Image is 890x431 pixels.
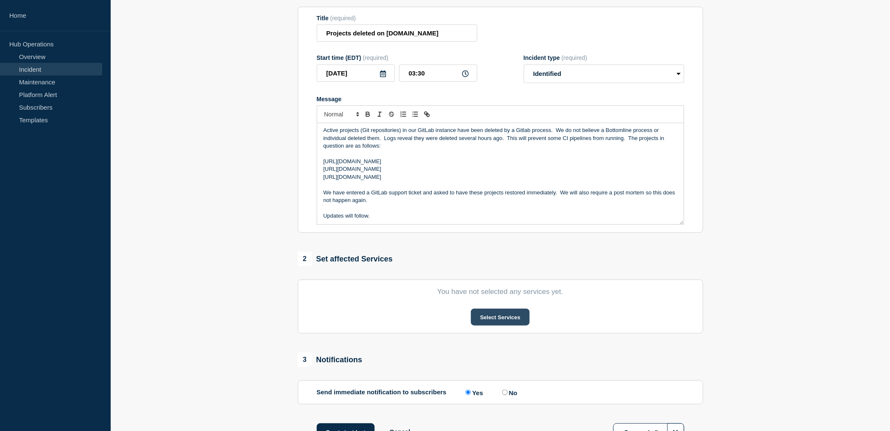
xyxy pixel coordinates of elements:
p: [URL][DOMAIN_NAME] [324,165,678,173]
button: Toggle bulleted list [409,109,421,119]
button: Toggle ordered list [397,109,409,119]
p: You have not selected any services yet. [317,288,684,296]
input: No [502,390,508,395]
div: Start time (EDT) [317,54,477,61]
input: HH:MM [399,65,477,82]
span: 3 [298,353,312,367]
label: Yes [463,388,483,396]
p: We have entered a GitLab support ticket and asked to have these projects restored immediately. We... [324,189,678,205]
button: Toggle italic text [374,109,386,119]
div: Title [317,15,477,22]
div: Incident type [524,54,684,61]
div: Send immediate notification to subscribers [317,388,684,396]
p: Send immediate notification to subscribers [317,388,447,396]
span: (required) [363,54,389,61]
p: [URL][DOMAIN_NAME] [324,158,678,165]
span: (required) [330,15,356,22]
span: 2 [298,252,312,266]
p: [URL][DOMAIN_NAME] [324,173,678,181]
div: Message [317,123,684,224]
select: Incident type [524,65,684,83]
div: Message [317,96,684,102]
span: (required) [562,54,588,61]
button: Toggle link [421,109,433,119]
input: YYYY-MM-DD [317,65,395,82]
button: Toggle strikethrough text [386,109,397,119]
label: No [500,388,517,396]
button: Select Services [471,309,530,326]
button: Toggle bold text [362,109,374,119]
p: Active projects (Git repositories) in our GitLab instance have been deleted by a Gitlab process. ... [324,127,678,150]
div: Set affected Services [298,252,393,266]
p: Updates will follow. [324,212,678,220]
input: Title [317,24,477,42]
span: Font size [321,109,362,119]
div: Notifications [298,353,362,367]
input: Yes [465,390,471,395]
